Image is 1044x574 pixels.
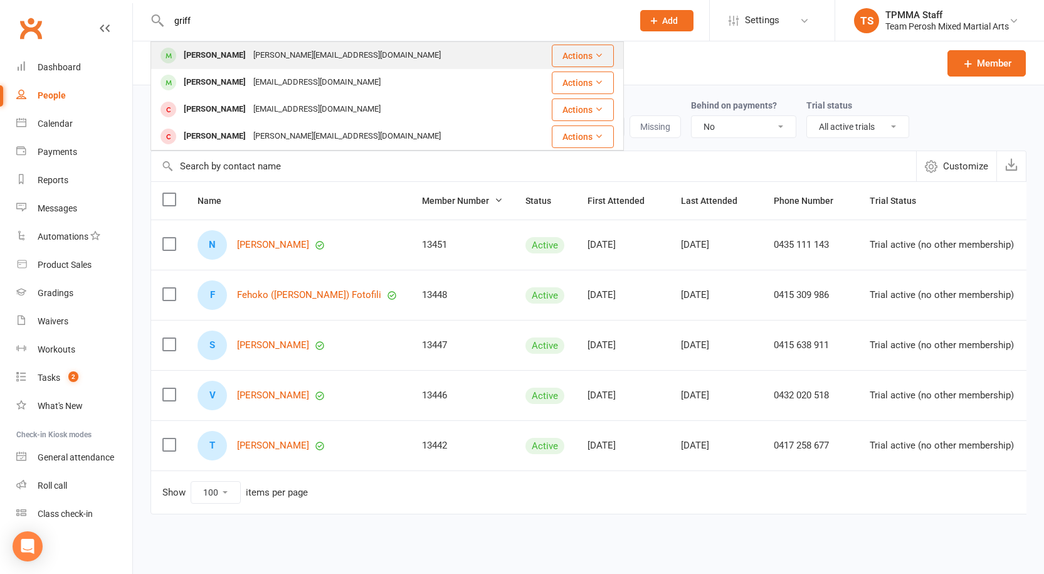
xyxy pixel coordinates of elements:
span: Member Number [422,196,503,206]
div: Active [525,438,564,454]
div: [DATE] [588,440,658,451]
span: Customize [943,159,988,174]
div: 13446 [422,390,503,401]
div: People [38,90,66,100]
div: Fehoko (Paul) [198,280,227,310]
div: Active [525,287,564,304]
span: Phone Number [774,196,847,206]
button: Missing [630,115,681,138]
div: 0415 309 986 [774,290,847,300]
div: [EMAIL_ADDRESS][DOMAIN_NAME] [250,73,384,92]
div: [PERSON_NAME] [180,73,250,92]
div: items per page [246,487,308,498]
div: TPMMA Staff [885,9,1009,21]
div: [PERSON_NAME][EMAIL_ADDRESS][DOMAIN_NAME] [250,127,445,146]
div: Samuel [198,331,227,360]
button: Actions [552,125,614,148]
span: Status [525,196,565,206]
div: 13442 [422,440,503,451]
span: Settings [745,6,779,35]
a: Roll call [16,472,132,500]
span: Member [977,56,1011,71]
button: Actions [552,98,614,121]
div: Tim [198,431,227,460]
a: Waivers [16,307,132,336]
div: Class check-in [38,509,93,519]
button: Last Attended [681,193,751,208]
a: Workouts [16,336,132,364]
div: Reports [38,175,68,185]
a: Fehoko ([PERSON_NAME]) Fotofili [237,290,381,300]
a: What's New [16,392,132,420]
a: General attendance kiosk mode [16,444,132,472]
a: Product Sales [16,251,132,279]
div: Team Perosh Mixed Martial Arts [885,21,1009,32]
div: Active [525,237,564,253]
div: [PERSON_NAME][EMAIL_ADDRESS][DOMAIN_NAME] [250,46,445,65]
a: Automations [16,223,132,251]
div: Trial active (no other membership) [870,240,1014,250]
label: Behind on payments? [691,100,777,110]
span: 2 [68,371,78,382]
div: [DATE] [588,290,658,300]
span: First Attended [588,196,658,206]
div: Dashboard [38,62,81,72]
div: General attendance [38,452,114,462]
div: 0417 258 677 [774,440,847,451]
a: Gradings [16,279,132,307]
button: Add [640,10,693,31]
button: Actions [552,45,614,67]
div: [DATE] [681,340,751,351]
div: [PERSON_NAME] [180,127,250,146]
span: Add [662,16,678,26]
input: Search by contact name [151,151,916,181]
div: [DATE] [588,240,658,250]
button: Status [525,193,565,208]
div: Trial active (no other membership) [870,440,1014,451]
div: [EMAIL_ADDRESS][DOMAIN_NAME] [250,100,384,119]
a: Member [947,50,1026,77]
div: [DATE] [681,290,751,300]
a: Calendar [16,110,132,138]
div: [DATE] [588,340,658,351]
span: Name [198,196,235,206]
div: [PERSON_NAME] [180,100,250,119]
div: 0435 111 143 [774,240,847,250]
a: People [16,82,132,110]
div: [DATE] [681,390,751,401]
div: 13448 [422,290,503,300]
div: Automations [38,231,88,242]
a: Tasks 2 [16,364,132,392]
div: Tasks [38,373,60,383]
div: Payments [38,147,77,157]
div: [DATE] [681,440,751,451]
button: Trial Status [870,193,930,208]
div: Open Intercom Messenger [13,531,43,561]
div: Waivers [38,316,68,326]
div: Gradings [38,288,73,298]
div: 0432 020 518 [774,390,847,401]
button: Actions [552,72,614,94]
div: Workouts [38,344,75,354]
input: Search... [165,12,624,29]
div: TS [854,8,879,33]
button: Name [198,193,235,208]
div: Trial active (no other membership) [870,340,1014,351]
div: Roll call [38,481,67,491]
a: Messages [16,194,132,223]
span: Last Attended [681,196,751,206]
div: Trial active (no other membership) [870,290,1014,300]
button: Customize [916,151,996,181]
div: 13447 [422,340,503,351]
div: Calendar [38,119,73,129]
div: [DATE] [681,240,751,250]
div: [PERSON_NAME] [180,46,250,65]
div: 13451 [422,240,503,250]
a: Class kiosk mode [16,500,132,528]
div: Veronica [198,381,227,410]
label: Trial status [806,100,852,110]
div: Messages [38,203,77,213]
div: Active [525,388,564,404]
div: Product Sales [38,260,92,270]
a: Clubworx [15,13,46,44]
